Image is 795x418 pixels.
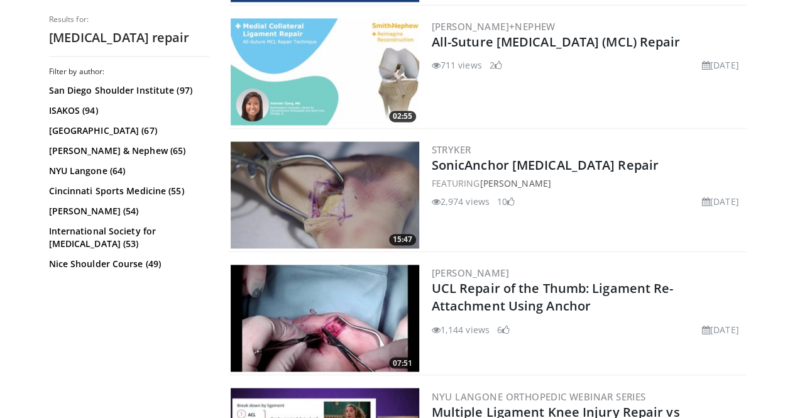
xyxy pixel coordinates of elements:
[432,20,556,33] a: [PERSON_NAME]+Nephew
[432,267,509,279] a: [PERSON_NAME]
[49,258,206,270] a: Nice Shoulder Course (49)
[490,58,502,72] li: 2
[49,185,206,197] a: Cincinnati Sports Medicine (55)
[480,177,551,189] a: [PERSON_NAME]
[231,18,419,125] a: 02:55
[389,111,416,122] span: 02:55
[49,67,209,77] h3: Filter by author:
[49,124,206,137] a: [GEOGRAPHIC_DATA] (67)
[49,205,206,217] a: [PERSON_NAME] (54)
[702,58,739,72] li: [DATE]
[702,322,739,336] li: [DATE]
[231,265,419,371] img: 1db775ff-40cc-47dd-b7d5-0f20e14bca41.300x170_q85_crop-smart_upscale.jpg
[432,157,659,173] a: SonicAnchor [MEDICAL_DATA] Repair
[389,234,416,245] span: 15:47
[432,58,482,72] li: 711 views
[432,280,674,314] a: UCL Repair of the Thumb: Ligament Re-Attachment Using Anchor
[702,195,739,208] li: [DATE]
[49,14,209,25] p: Results for:
[49,84,206,97] a: San Diego Shoulder Institute (97)
[49,104,206,117] a: ISAKOS (94)
[497,195,515,208] li: 10
[432,177,744,190] div: FEATURING
[432,143,471,156] a: Stryker
[497,322,510,336] li: 6
[432,390,646,402] a: NYU Langone Orthopedic Webinar Series
[389,357,416,368] span: 07:51
[432,33,681,50] a: All-Suture [MEDICAL_DATA] (MCL) Repair
[49,30,209,46] h2: [MEDICAL_DATA] repair
[432,195,490,208] li: 2,974 views
[49,145,206,157] a: [PERSON_NAME] & Nephew (65)
[432,322,490,336] li: 1,144 views
[231,265,419,371] a: 07:51
[49,165,206,177] a: NYU Langone (64)
[49,225,206,250] a: International Society for [MEDICAL_DATA] (53)
[231,141,419,248] a: 15:47
[231,18,419,125] img: 816cf230-65f6-4701-a6c1-b4cb1c328f00.300x170_q85_crop-smart_upscale.jpg
[231,141,419,248] img: 7a910830-37fd-47c7-80a3-195059b4cb7e.300x170_q85_crop-smart_upscale.jpg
